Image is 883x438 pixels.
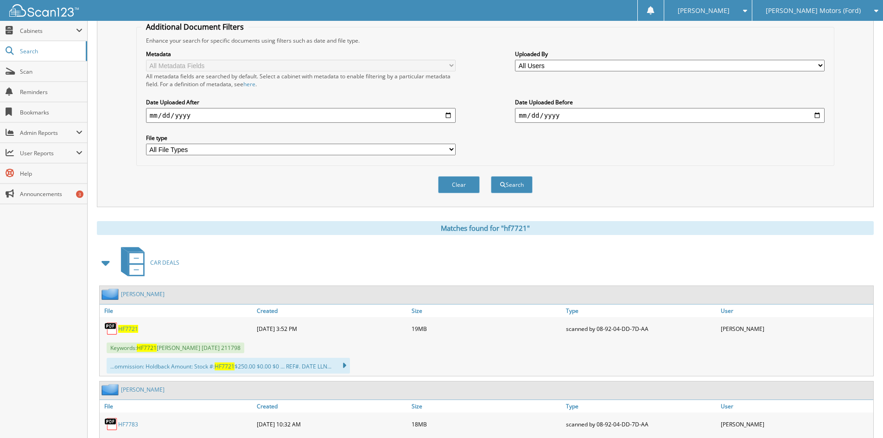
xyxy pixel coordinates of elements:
div: [PERSON_NAME] [718,415,873,433]
span: [PERSON_NAME] [678,8,730,13]
label: Date Uploaded After [146,98,456,106]
a: Created [254,305,409,317]
label: Metadata [146,50,456,58]
legend: Additional Document Filters [141,22,248,32]
label: File type [146,134,456,142]
div: scanned by 08-92-04-DD-7D-AA [564,415,718,433]
span: Bookmarks [20,108,83,116]
a: [PERSON_NAME] [121,386,165,394]
a: File [100,400,254,413]
img: scan123-logo-white.svg [9,4,79,17]
img: folder2.png [102,288,121,300]
a: User [718,400,873,413]
span: Help [20,170,83,178]
a: Created [254,400,409,413]
iframe: Chat Widget [837,394,883,438]
div: scanned by 08-92-04-DD-7D-AA [564,319,718,338]
span: Scan [20,68,83,76]
a: [PERSON_NAME] [121,290,165,298]
div: Enhance your search for specific documents using filters such as date and file type. [141,37,829,44]
div: All metadata fields are searched by default. Select a cabinet with metadata to enable filtering b... [146,72,456,88]
span: Admin Reports [20,129,76,137]
a: Type [564,400,718,413]
img: folder2.png [102,384,121,395]
span: Cabinets [20,27,76,35]
a: CAR DEALS [115,244,179,281]
div: ...ommission: Holdback Amount: Stock #: $250.00 $0.00 $0 ... REF#. DATE LLN... [107,358,350,374]
img: PDF.png [104,417,118,431]
img: PDF.png [104,322,118,336]
span: HF7721 [215,362,235,370]
span: Search [20,47,81,55]
button: Clear [438,176,480,193]
div: Matches found for "hf7721" [97,221,874,235]
div: [DATE] 3:52 PM [254,319,409,338]
button: Search [491,176,533,193]
a: Size [409,400,564,413]
span: Reminders [20,88,83,96]
div: [PERSON_NAME] [718,319,873,338]
a: Size [409,305,564,317]
div: 3 [76,190,83,198]
span: CAR DEALS [150,259,179,267]
span: [PERSON_NAME] Motors (Ford) [766,8,861,13]
a: File [100,305,254,317]
span: HF7721 [137,344,157,352]
a: HF7721 [118,325,138,333]
div: [DATE] 10:32 AM [254,415,409,433]
a: here [243,80,255,88]
span: Announcements [20,190,83,198]
span: User Reports [20,149,76,157]
a: Type [564,305,718,317]
a: User [718,305,873,317]
label: Uploaded By [515,50,825,58]
input: start [146,108,456,123]
div: 18MB [409,415,564,433]
span: Keywords: [PERSON_NAME] [DATE] 211798 [107,343,244,353]
div: 19MB [409,319,564,338]
input: end [515,108,825,123]
label: Date Uploaded Before [515,98,825,106]
a: HF7783 [118,420,138,428]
